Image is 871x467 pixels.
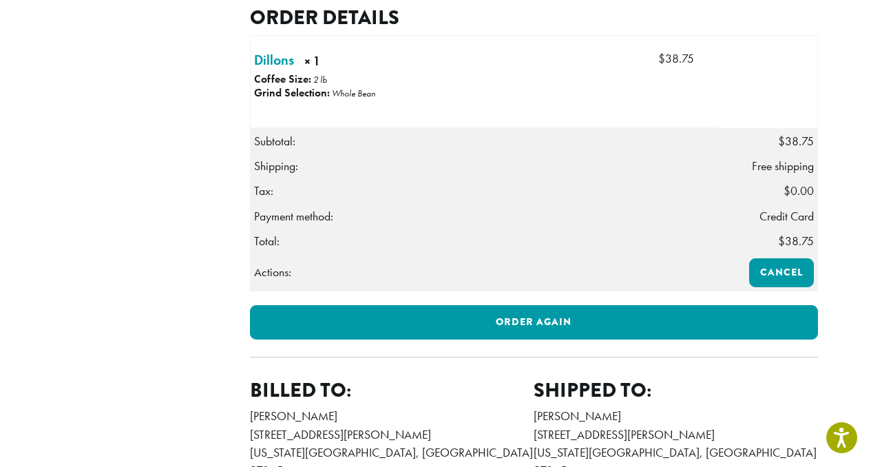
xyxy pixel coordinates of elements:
[718,204,817,229] td: Credit Card
[658,51,694,66] bdi: 38.75
[304,52,361,74] strong: × 1
[534,378,818,402] h2: Shipped to:
[250,178,718,203] th: Tax:
[250,154,718,178] th: Shipping:
[254,50,294,70] a: Dillons
[250,305,818,340] a: Order again
[658,51,665,66] span: $
[250,128,718,154] th: Subtotal:
[254,85,330,100] strong: Grind Selection:
[778,134,785,149] span: $
[254,72,311,86] strong: Coffee Size:
[784,183,814,198] span: 0.00
[749,258,814,287] a: Cancel order 360887
[250,254,718,291] th: Actions:
[778,134,814,149] span: 38.75
[778,233,814,249] span: 38.75
[313,74,327,85] p: 2 lb
[784,183,790,198] span: $
[332,87,375,99] p: Whole Bean
[250,378,534,402] h2: Billed to:
[718,154,817,178] td: Free shipping
[250,229,718,254] th: Total:
[250,6,818,30] h2: Order details
[250,204,718,229] th: Payment method:
[778,233,785,249] span: $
